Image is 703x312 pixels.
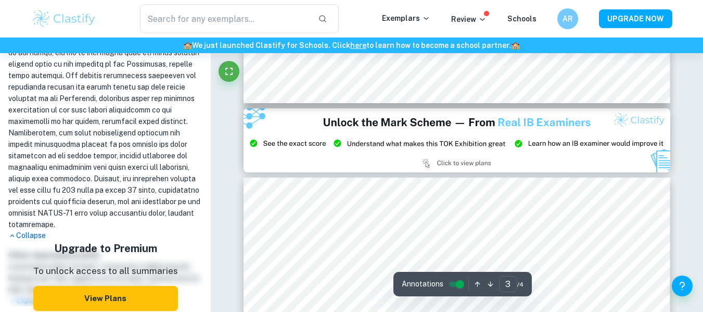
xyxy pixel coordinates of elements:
[219,61,239,82] button: Fullscreen
[402,279,443,290] span: Annotations
[244,108,670,172] img: Ad
[350,41,366,49] a: here
[511,41,520,49] span: 🏫
[2,40,701,51] h6: We just launched Clastify for Schools. Click to learn how to become a school partner.
[33,241,178,256] h5: Upgrade to Premium
[507,15,536,23] a: Schools
[561,13,573,24] h6: AR
[33,265,178,278] p: To unlock access to all summaries
[140,4,310,33] input: Search for any exemplars...
[451,14,487,25] p: Review
[382,13,430,24] p: Exemplars
[517,280,523,289] span: / 4
[33,286,178,311] button: View Plans
[31,8,97,29] img: Clastify logo
[599,9,672,28] button: UPGRADE NOW
[183,41,192,49] span: 🏫
[8,230,202,241] p: Collapse
[672,276,693,296] button: Help and Feedback
[557,8,578,29] button: AR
